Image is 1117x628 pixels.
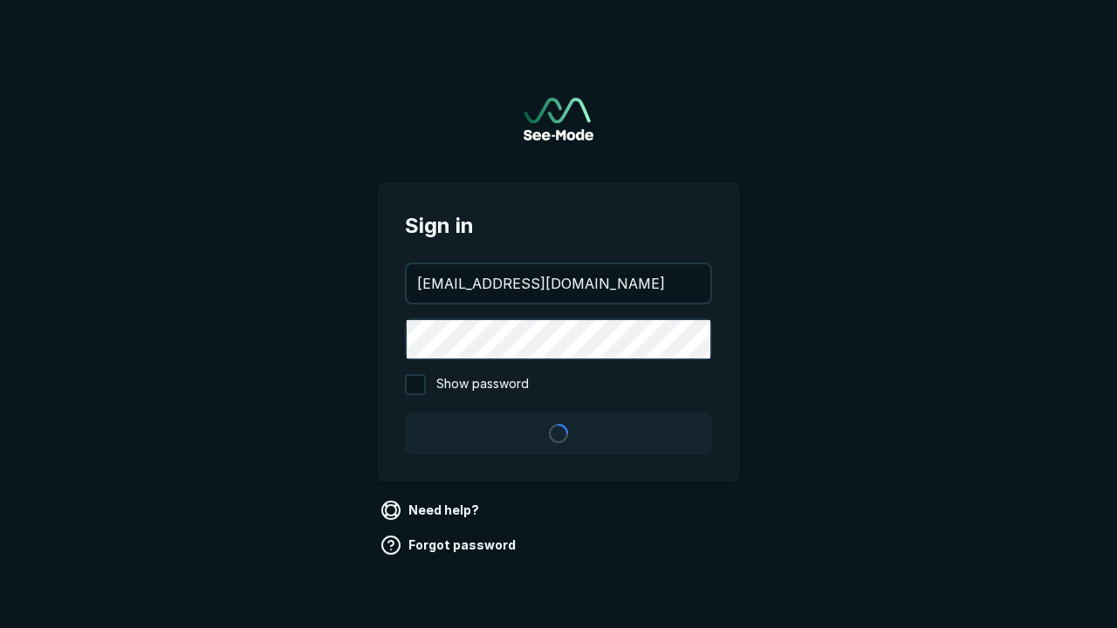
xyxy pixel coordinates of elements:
input: your@email.com [407,264,710,303]
a: Forgot password [377,531,523,559]
img: See-Mode Logo [524,98,593,140]
span: Sign in [405,210,712,242]
a: Go to sign in [524,98,593,140]
span: Show password [436,374,529,395]
a: Need help? [377,496,486,524]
